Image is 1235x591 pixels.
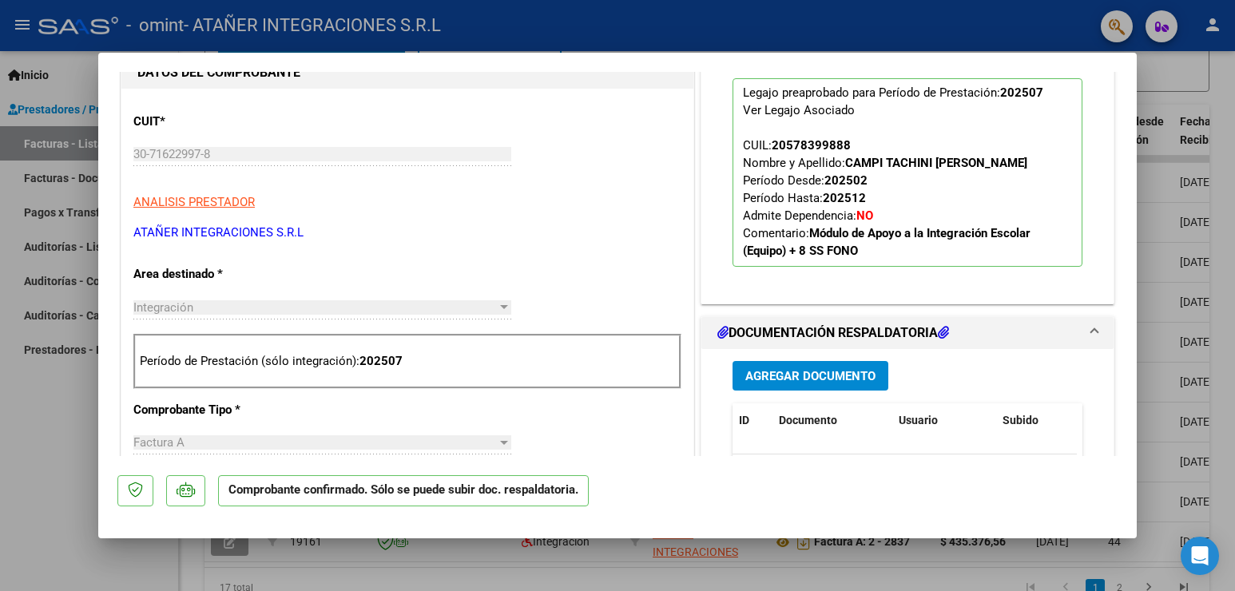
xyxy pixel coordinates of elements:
datatable-header-cell: ID [733,403,772,438]
p: Area destinado * [133,265,298,284]
strong: Módulo de Apoyo a la Integración Escolar (Equipo) + 8 SS FONO [743,226,1030,258]
p: Comprobante confirmado. Sólo se puede subir doc. respaldatoria. [218,475,589,506]
datatable-header-cell: Acción [1076,403,1156,438]
datatable-header-cell: Subido [996,403,1076,438]
div: Open Intercom Messenger [1181,537,1219,575]
p: Período de Prestación (sólo integración): [140,352,675,371]
datatable-header-cell: Usuario [892,403,996,438]
span: CUIL: Nombre y Apellido: Período Desde: Período Hasta: Admite Dependencia: [743,138,1030,258]
span: Agregar Documento [745,369,876,383]
span: Integración [133,300,193,315]
p: CUIT [133,113,298,131]
span: Documento [779,414,837,426]
span: ANALISIS PRESTADOR [133,195,255,209]
strong: 202512 [823,191,866,205]
div: 20578399888 [772,137,851,154]
span: Subido [1003,414,1038,426]
strong: NO [856,208,873,223]
strong: 202502 [824,173,868,188]
datatable-header-cell: Documento [772,403,892,438]
strong: CAMPI TACHINI [PERSON_NAME] [845,156,1027,170]
strong: 202507 [1000,85,1043,100]
div: Ver Legajo Asociado [743,101,855,119]
span: Usuario [899,414,938,426]
strong: DATOS DEL COMPROBANTE [137,65,300,80]
span: ID [739,414,749,426]
button: Agregar Documento [733,361,888,391]
mat-expansion-panel-header: DOCUMENTACIÓN RESPALDATORIA [701,317,1114,349]
strong: 202507 [359,354,403,368]
p: Legajo preaprobado para Período de Prestación: [733,78,1082,267]
p: ATAÑER INTEGRACIONES S.R.L [133,224,681,242]
p: Comprobante Tipo * [133,401,298,419]
h1: DOCUMENTACIÓN RESPALDATORIA [717,323,949,343]
span: Factura A [133,435,185,450]
span: Comentario: [743,226,1030,258]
